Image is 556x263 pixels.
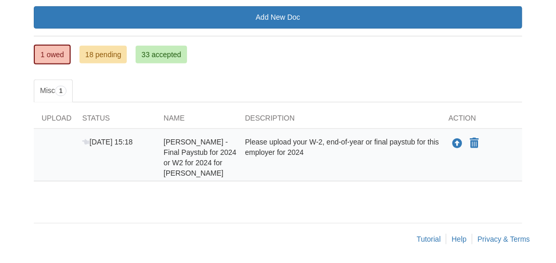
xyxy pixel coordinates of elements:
button: Upload Kamahni Jackson - Final Paystub for 2024 or W2 for 2024 for McDonald's [451,137,464,150]
span: [PERSON_NAME] - Final Paystub for 2024 or W2 for 2024 for [PERSON_NAME] [164,138,236,177]
button: Declare Kamahni Jackson - Final Paystub for 2024 or W2 for 2024 for McDonald's not applicable [469,137,480,150]
a: 33 accepted [136,46,187,63]
a: Add New Doc [34,6,522,29]
div: Status [74,113,156,128]
a: Privacy & Terms [478,235,530,243]
div: Description [237,113,441,128]
a: Tutorial [417,235,441,243]
div: Upload [34,113,74,128]
a: Help [452,235,467,243]
div: Action [441,113,522,128]
div: Please upload your W-2, end-of-year or final paystub for this employer for 2024 [237,137,441,178]
a: 1 owed [34,45,71,64]
div: Name [156,113,237,128]
a: 18 pending [80,46,127,63]
span: 1 [55,86,67,96]
span: [DATE] 15:18 [82,138,133,146]
a: Misc [34,80,73,102]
